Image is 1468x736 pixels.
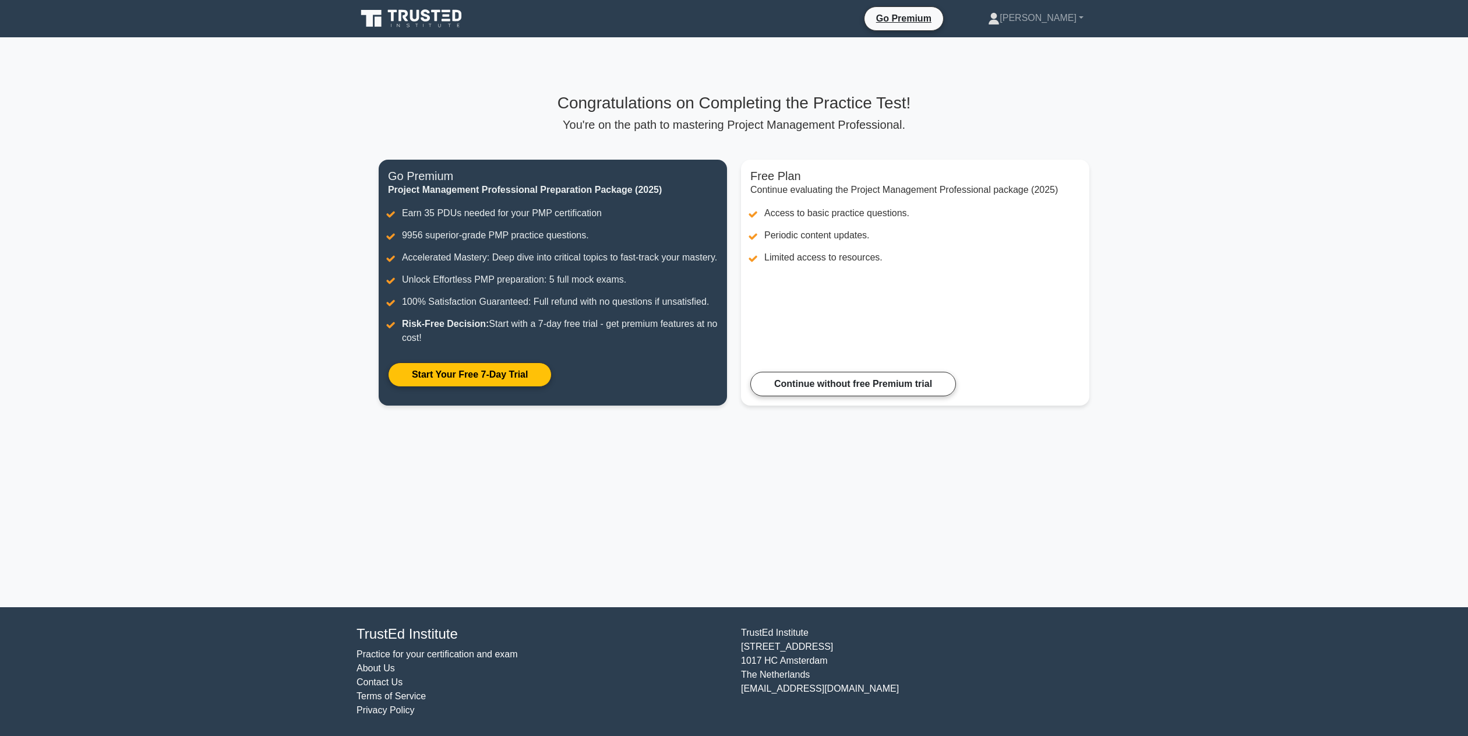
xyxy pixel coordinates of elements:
a: Go Premium [869,11,938,26]
a: Continue without free Premium trial [750,372,956,396]
a: About Us [357,663,395,673]
p: You're on the path to mastering Project Management Professional. [379,118,1089,132]
a: [PERSON_NAME] [960,6,1111,30]
a: Terms of Service [357,691,426,701]
h3: Congratulations on Completing the Practice Test! [379,93,1089,113]
a: Start Your Free 7-Day Trial [388,362,552,387]
a: Practice for your certification and exam [357,649,518,659]
div: TrustEd Institute [STREET_ADDRESS] 1017 HC Amsterdam The Netherlands [EMAIL_ADDRESS][DOMAIN_NAME] [734,626,1118,717]
a: Contact Us [357,677,403,687]
a: Privacy Policy [357,705,415,715]
h4: TrustEd Institute [357,626,727,643]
